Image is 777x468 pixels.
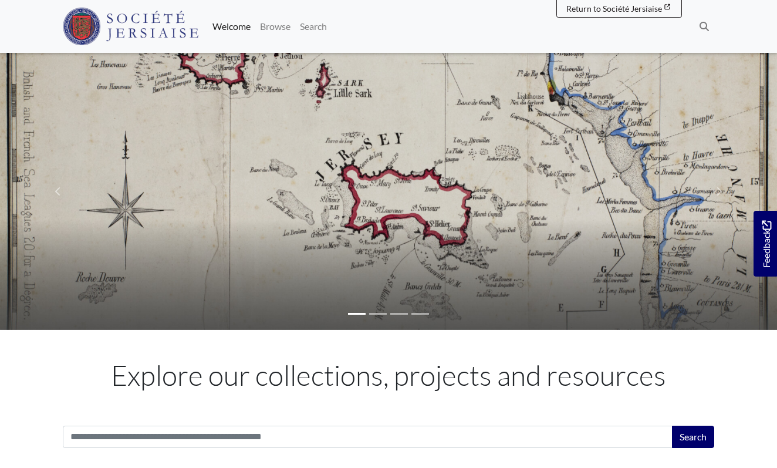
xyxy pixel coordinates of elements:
a: Welcome [208,15,255,38]
a: Move to next slideshow image [660,53,777,330]
img: Société Jersiaise [63,8,198,45]
input: Search this collection... [63,426,673,448]
a: Search [295,15,332,38]
button: Search [672,426,714,448]
span: Return to Société Jersiaise [566,4,662,14]
h1: Explore our collections, projects and resources [63,358,714,392]
a: Société Jersiaise logo [63,5,198,48]
a: Browse [255,15,295,38]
